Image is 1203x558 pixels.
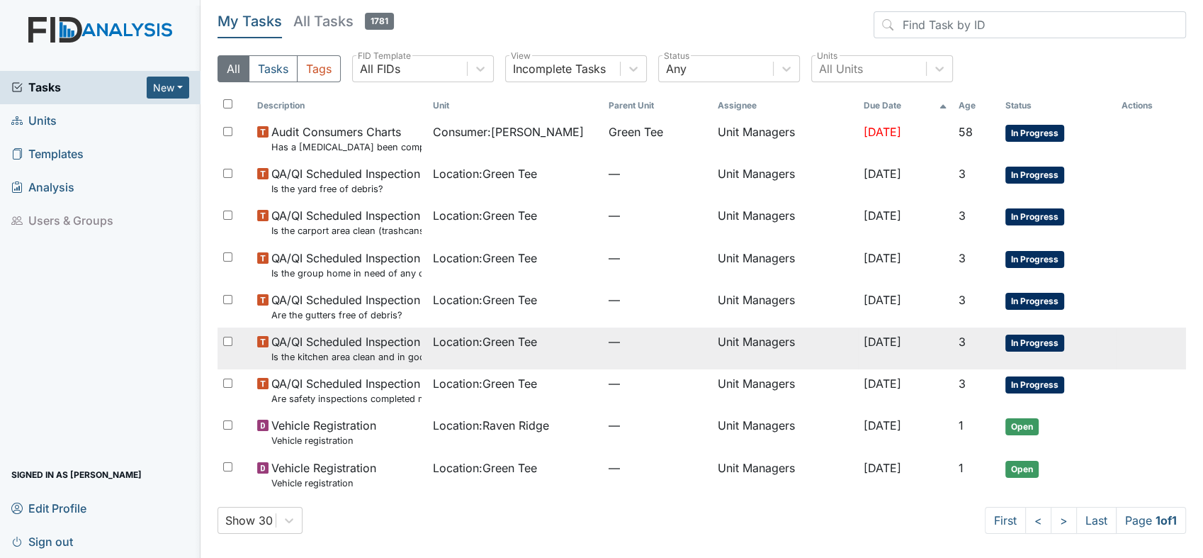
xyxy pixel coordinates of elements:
strong: 1 of 1 [1156,513,1177,528]
input: Toggle All Rows Selected [223,99,232,108]
span: — [609,375,706,392]
span: 1 [959,461,964,475]
button: Tags [297,55,341,82]
span: In Progress [1005,335,1064,352]
span: Green Tee [609,123,663,140]
span: [DATE] [864,293,901,307]
span: Signed in as [PERSON_NAME] [11,464,142,486]
span: Location : Raven Ridge [433,417,549,434]
span: In Progress [1005,251,1064,268]
button: Tasks [249,55,298,82]
span: In Progress [1005,208,1064,225]
span: QA/QI Scheduled Inspection Is the group home in need of any outside repairs (paint, gutters, pres... [271,250,422,280]
h5: All Tasks [293,11,394,31]
td: Unit Managers [712,201,859,243]
span: — [609,165,706,182]
td: Unit Managers [712,454,859,496]
a: Last [1076,507,1117,534]
div: All FIDs [360,60,400,77]
span: Open [1005,461,1039,478]
span: QA/QI Scheduled Inspection Are safety inspections completed monthly and minutes completed quarterly? [271,375,422,406]
span: Templates [11,143,84,165]
span: [DATE] [864,461,901,475]
td: Unit Managers [712,118,859,160]
th: Toggle SortBy [953,94,1000,118]
span: 58 [959,125,973,139]
th: Toggle SortBy [1000,94,1116,118]
a: < [1025,507,1051,534]
span: 1781 [365,13,394,30]
span: Edit Profile [11,497,86,519]
span: — [609,291,706,308]
span: — [609,250,706,267]
small: Vehicle registration [271,434,376,447]
div: Show 30 [225,512,273,529]
td: Unit Managers [712,411,859,453]
small: Are safety inspections completed monthly and minutes completed quarterly? [271,392,422,406]
span: Open [1005,418,1039,435]
span: [DATE] [864,208,901,223]
a: > [1051,507,1077,534]
td: Unit Managers [712,160,859,201]
nav: task-pagination [985,507,1186,534]
span: Location : Green Tee [433,459,537,476]
span: [DATE] [864,418,901,433]
button: All [218,55,249,82]
small: Is the carport area clean (trashcans lids secured/ clutter free)? [271,224,422,238]
small: Is the kitchen area clean and in good repair? [271,350,422,364]
span: Page [1116,507,1186,534]
span: In Progress [1005,376,1064,394]
span: Vehicle Registration Vehicle registration [271,459,376,490]
th: Toggle SortBy [603,94,712,118]
span: [DATE] [864,125,901,139]
a: Tasks [11,79,147,96]
span: 3 [959,376,966,391]
a: First [985,507,1026,534]
span: 3 [959,208,966,223]
span: — [609,333,706,350]
span: 1 [959,418,964,433]
span: Vehicle Registration Vehicle registration [271,417,376,447]
span: [DATE] [864,335,901,349]
span: Sign out [11,530,73,552]
span: 3 [959,251,966,265]
th: Toggle SortBy [252,94,427,118]
th: Toggle SortBy [427,94,603,118]
span: Analysis [11,177,74,199]
span: Location : Green Tee [433,250,537,267]
button: New [147,77,189,99]
h5: My Tasks [218,11,282,31]
small: Is the group home in need of any outside repairs (paint, gutters, pressure wash, etc.)? [271,267,422,280]
span: [DATE] [864,251,901,265]
small: Has a [MEDICAL_DATA] been completed for all [DEMOGRAPHIC_DATA] and [DEMOGRAPHIC_DATA] over 50 or ... [271,140,422,154]
span: [DATE] [864,167,901,181]
span: 3 [959,293,966,307]
th: Actions [1116,94,1186,118]
td: Unit Managers [712,244,859,286]
div: Type filter [218,55,341,82]
small: Vehicle registration [271,476,376,490]
td: Unit Managers [712,369,859,411]
span: QA/QI Scheduled Inspection Is the yard free of debris? [271,165,420,196]
span: Units [11,110,57,132]
small: Are the gutters free of debris? [271,308,420,322]
span: QA/QI Scheduled Inspection Are the gutters free of debris? [271,291,420,322]
th: Assignee [712,94,859,118]
span: 3 [959,167,966,181]
small: Is the yard free of debris? [271,182,420,196]
span: — [609,459,706,476]
td: Unit Managers [712,286,859,328]
div: Incomplete Tasks [513,60,606,77]
span: Consumer : [PERSON_NAME] [433,123,584,140]
div: All Units [819,60,863,77]
span: [DATE] [864,376,901,391]
span: — [609,207,706,224]
td: Unit Managers [712,328,859,369]
span: Audit Consumers Charts Has a colonoscopy been completed for all males and females over 50 or is t... [271,123,422,154]
span: In Progress [1005,167,1064,184]
span: QA/QI Scheduled Inspection Is the carport area clean (trashcans lids secured/ clutter free)? [271,207,422,238]
span: Location : Green Tee [433,375,537,392]
span: QA/QI Scheduled Inspection Is the kitchen area clean and in good repair? [271,333,422,364]
span: — [609,417,706,434]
